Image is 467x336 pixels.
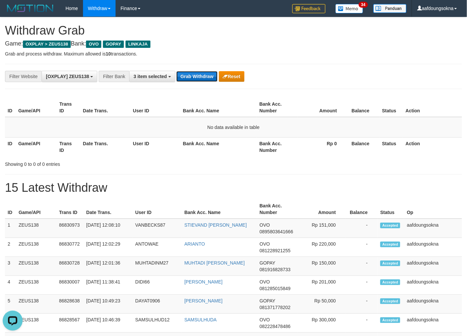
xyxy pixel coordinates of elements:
[16,137,57,156] th: Game/API
[16,219,56,238] td: ZEUS138
[404,276,462,295] td: aafdoungsokna
[5,98,16,117] th: ID
[260,305,291,310] span: Copy 081371778202 to clipboard
[404,314,462,333] td: aafdoungsokna
[16,276,56,295] td: ZEUS138
[380,298,400,304] span: Accepted
[346,295,378,314] td: -
[404,257,462,276] td: aafdoungsokna
[133,200,182,219] th: User ID
[346,257,378,276] td: -
[298,257,346,276] td: Rp 150,000
[84,257,133,276] td: [DATE] 12:01:36
[103,41,124,48] span: GOPAY
[380,261,400,266] span: Accepted
[16,238,56,257] td: ZEUS138
[5,181,462,194] h1: 15 Latest Withdraw
[5,200,16,219] th: ID
[257,98,298,117] th: Bank Acc. Number
[260,248,291,253] span: Copy 081228921255 to clipboard
[378,200,404,219] th: Status
[182,200,257,219] th: Bank Acc. Name
[84,314,133,333] td: [DATE] 10:46:39
[5,238,16,257] td: 2
[106,51,111,56] strong: 10
[260,324,291,329] span: Copy 082228478486 to clipboard
[5,41,462,47] h4: Game: Bank:
[5,219,16,238] td: 1
[80,137,131,156] th: Date Trans.
[298,98,347,117] th: Amount
[84,276,133,295] td: [DATE] 11:38:41
[260,229,293,234] span: Copy 0895803641666 to clipboard
[80,98,131,117] th: Date Trans.
[16,295,56,314] td: ZEUS138
[260,267,291,272] span: Copy 081916828733 to clipboard
[16,200,56,219] th: Game/API
[16,257,56,276] td: ZEUS138
[380,223,400,228] span: Accepted
[346,200,378,219] th: Balance
[46,74,89,79] span: [OXPLAY] ZEUS138
[133,238,182,257] td: ANTOWAE
[403,98,462,117] th: Action
[346,219,378,238] td: -
[56,257,84,276] td: 86830728
[184,317,217,322] a: SAMSULHUDA
[180,98,257,117] th: Bank Acc. Name
[129,71,175,82] button: 3 item selected
[133,257,182,276] td: MUHTADINM27
[335,4,363,13] img: Button%20Memo.svg
[16,98,57,117] th: Game/API
[5,3,55,13] img: MOTION_logo.png
[42,71,97,82] button: [OXPLAY] ZEUS138
[298,295,346,314] td: Rp 50,000
[346,314,378,333] td: -
[23,41,71,48] span: OXPLAY > ZEUS138
[359,2,368,8] span: 34
[86,41,101,48] span: OVO
[260,286,291,291] span: Copy 081285015849 to clipboard
[403,137,462,156] th: Action
[5,276,16,295] td: 4
[257,137,298,156] th: Bank Acc. Number
[260,241,270,247] span: OVO
[56,314,84,333] td: 86828567
[260,222,270,228] span: OVO
[184,298,223,303] a: [PERSON_NAME]
[404,219,462,238] td: aafdoungsokna
[347,98,380,117] th: Balance
[56,295,84,314] td: 86828638
[84,200,133,219] th: Date Trans.
[130,137,180,156] th: User ID
[56,200,84,219] th: Trans ID
[380,242,400,247] span: Accepted
[3,3,23,23] button: Open LiveChat chat widget
[346,276,378,295] td: -
[5,257,16,276] td: 3
[5,117,462,138] td: No data available in table
[56,219,84,238] td: 86830973
[298,200,346,219] th: Amount
[57,137,80,156] th: Trans ID
[404,200,462,219] th: Op
[5,24,462,37] h1: Withdraw Grab
[260,260,275,266] span: GOPAY
[84,219,133,238] td: [DATE] 12:08:10
[260,279,270,284] span: OVO
[380,280,400,285] span: Accepted
[5,51,462,57] p: Grab and process withdraw. Maximum allowed is transactions.
[56,238,84,257] td: 86830772
[184,260,245,266] a: MUHTADI [PERSON_NAME]
[380,317,400,323] span: Accepted
[298,276,346,295] td: Rp 201,000
[126,41,150,48] span: LINKAJA
[380,137,403,156] th: Status
[347,137,380,156] th: Balance
[130,98,180,117] th: User ID
[346,238,378,257] td: -
[257,200,298,219] th: Bank Acc. Number
[298,314,346,333] td: Rp 300,000
[84,238,133,257] td: [DATE] 12:02:29
[57,98,80,117] th: Trans ID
